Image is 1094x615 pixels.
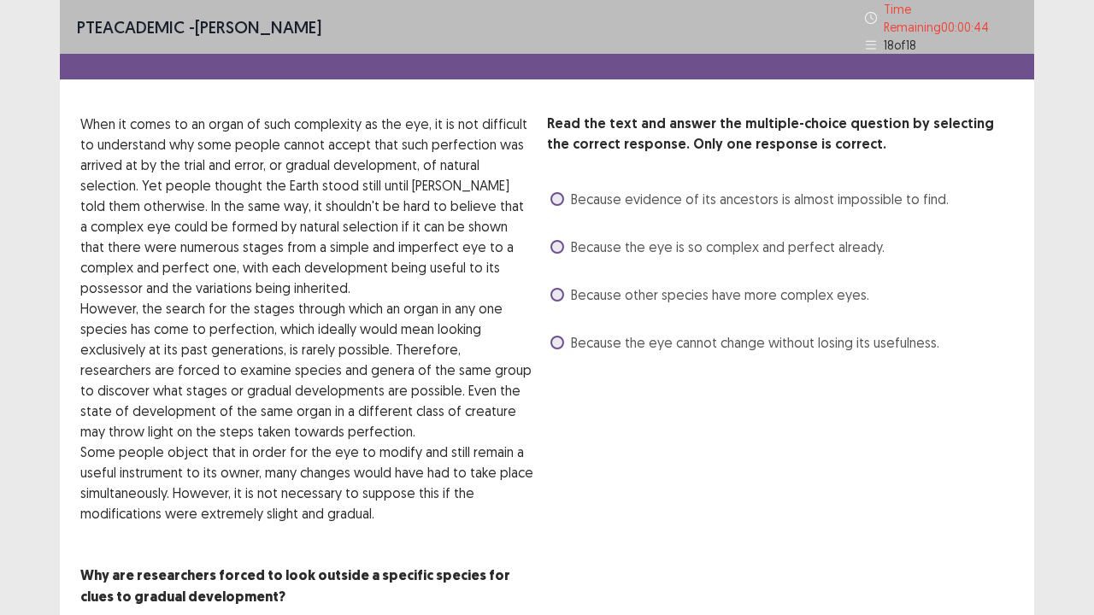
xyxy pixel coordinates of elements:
span: Because the eye cannot change without losing its usefulness. [571,332,939,353]
p: - [PERSON_NAME] [77,15,321,40]
p: 18 of 18 [884,36,916,54]
p: When it comes to an organ of such complexity as the eye, it is not difficult to understand why so... [80,114,533,298]
p: However, the search for the stages through which an organ in any one species has come to perfecti... [80,298,533,442]
p: Read the text and answer the multiple-choice question by selecting the correct response. Only one... [547,114,1014,155]
span: PTE academic [77,16,185,38]
span: Because the eye is so complex and perfect already. [571,237,885,257]
strong: Why are researchers forced to look outside a specific species for clues to gradual development? [80,566,510,606]
span: Because evidence of its ancestors is almost impossible to find. [571,189,949,209]
span: Because other species have more complex eyes. [571,284,869,305]
p: Some people object that in order for the eye to modify and still remain a useful instrument to it... [80,442,533,524]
